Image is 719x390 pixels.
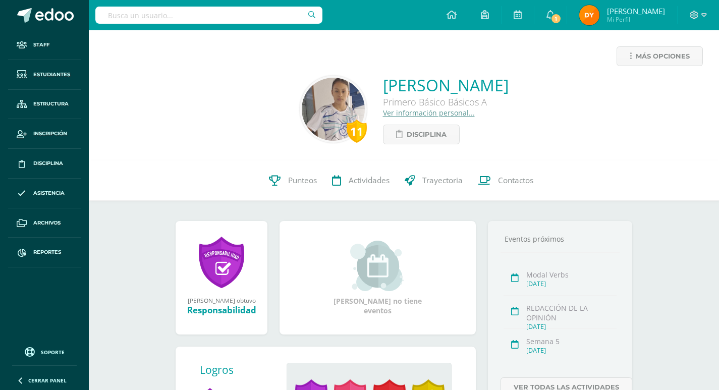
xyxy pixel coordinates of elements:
[41,349,65,356] span: Soporte
[383,108,475,118] a: Ver información personal...
[407,125,447,144] span: Disciplina
[33,248,61,256] span: Reportes
[8,149,81,179] a: Disciplina
[95,7,322,24] input: Busca un usuario...
[8,238,81,267] a: Reportes
[636,47,690,66] span: Más opciones
[470,160,541,201] a: Contactos
[288,175,317,186] span: Punteos
[607,6,665,16] span: [PERSON_NAME]
[186,296,257,304] div: [PERSON_NAME] obtuvo
[498,175,533,186] span: Contactos
[526,303,617,322] div: REDACCIÓN DE LA OPINIÓN
[526,322,617,331] div: [DATE]
[33,71,70,79] span: Estudiantes
[200,363,279,377] div: Logros
[383,74,509,96] a: [PERSON_NAME]
[8,119,81,149] a: Inscripción
[550,13,562,24] span: 1
[526,337,617,346] div: Semana 5
[526,346,617,355] div: [DATE]
[33,159,63,168] span: Disciplina
[324,160,397,201] a: Actividades
[422,175,463,186] span: Trayectoria
[607,15,665,24] span: Mi Perfil
[617,46,703,66] a: Más opciones
[33,100,69,108] span: Estructura
[383,125,460,144] a: Disciplina
[501,234,620,244] div: Eventos próximos
[526,270,617,280] div: Modal Verbs
[12,345,77,358] a: Soporte
[579,5,599,25] img: 037b6ea60564a67d0a4f148695f9261a.png
[8,60,81,90] a: Estudiantes
[8,30,81,60] a: Staff
[302,78,365,141] img: a06b6ba5785374e0d0f5441890861332.png
[28,377,67,384] span: Cerrar panel
[383,96,509,108] div: Primero Básico Básicos A
[327,241,428,315] div: [PERSON_NAME] no tiene eventos
[8,179,81,208] a: Asistencia
[33,41,49,49] span: Staff
[33,130,67,138] span: Inscripción
[347,120,367,143] div: 11
[33,219,61,227] span: Archivos
[33,189,65,197] span: Asistencia
[397,160,470,201] a: Trayectoria
[261,160,324,201] a: Punteos
[8,90,81,120] a: Estructura
[526,280,617,288] div: [DATE]
[186,304,257,316] div: Responsabilidad
[8,208,81,238] a: Archivos
[350,241,405,291] img: event_small.png
[349,175,390,186] span: Actividades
